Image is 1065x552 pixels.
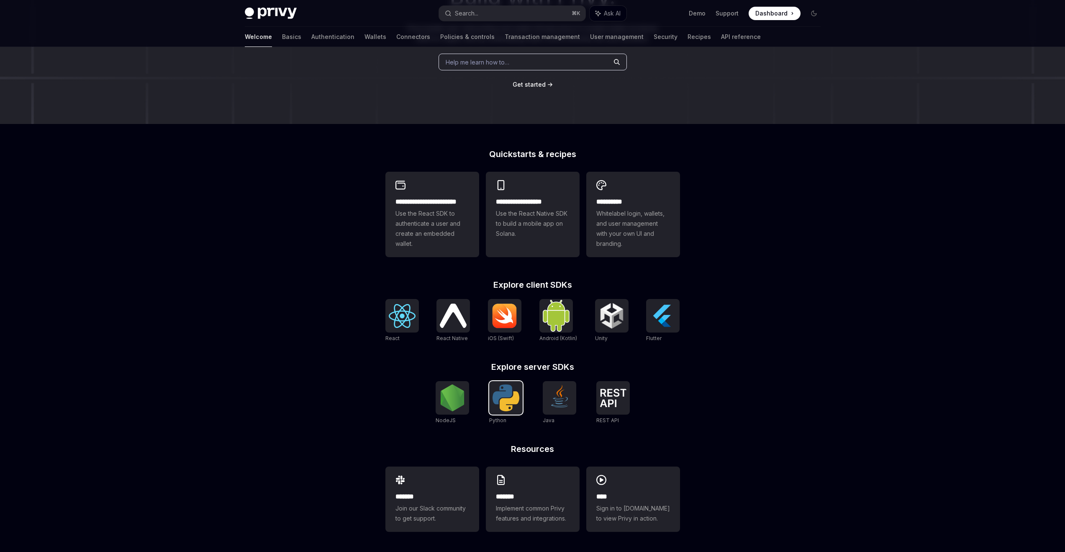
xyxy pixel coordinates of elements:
a: React NativeReact Native [436,299,470,343]
span: Use the React Native SDK to build a mobile app on Solana. [496,209,570,239]
img: NodeJS [439,384,466,411]
span: NodeJS [436,417,456,423]
a: Basics [282,27,301,47]
div: Search... [455,8,478,18]
img: Flutter [649,302,676,329]
a: Welcome [245,27,272,47]
span: Join our Slack community to get support. [395,503,469,524]
a: Wallets [364,27,386,47]
a: ****Sign in to [DOMAIN_NAME] to view Privy in action. [586,467,680,532]
span: React [385,335,400,341]
span: Unity [595,335,608,341]
span: Implement common Privy features and integrations. [496,503,570,524]
a: JavaJava [543,381,576,425]
h2: Explore server SDKs [385,363,680,371]
span: Ask AI [604,9,621,18]
a: PythonPython [489,381,523,425]
a: Authentication [311,27,354,47]
a: UnityUnity [595,299,629,343]
a: Dashboard [749,7,801,20]
a: **** **** **** ***Use the React Native SDK to build a mobile app on Solana. [486,172,580,257]
a: FlutterFlutter [646,299,680,343]
a: Android (Kotlin)Android (Kotlin) [539,299,577,343]
a: Recipes [688,27,711,47]
a: Transaction management [505,27,580,47]
span: Sign in to [DOMAIN_NAME] to view Privy in action. [596,503,670,524]
img: Android (Kotlin) [543,300,570,331]
button: Toggle dark mode [807,7,821,20]
button: Ask AI [590,6,626,21]
a: NodeJSNodeJS [436,381,469,425]
a: API reference [721,27,761,47]
span: React Native [436,335,468,341]
a: **** **Implement common Privy features and integrations. [486,467,580,532]
span: Use the React SDK to authenticate a user and create an embedded wallet. [395,209,469,249]
span: Flutter [646,335,662,341]
span: Java [543,417,554,423]
img: React [389,304,416,328]
img: REST API [600,389,626,407]
img: Python [493,384,519,411]
span: Dashboard [755,9,788,18]
a: ReactReact [385,299,419,343]
a: **** *****Whitelabel login, wallets, and user management with your own UI and branding. [586,172,680,257]
span: Android (Kotlin) [539,335,577,341]
img: dark logo [245,8,297,19]
span: Whitelabel login, wallets, and user management with your own UI and branding. [596,209,670,249]
a: Support [716,9,739,18]
button: Search...⌘K [439,6,585,21]
img: React Native [440,304,467,328]
a: Get started [513,80,546,89]
h2: Quickstarts & recipes [385,150,680,158]
span: ⌘ K [572,10,580,17]
a: REST APIREST API [596,381,630,425]
a: User management [590,27,644,47]
a: Policies & controls [440,27,495,47]
span: Get started [513,81,546,88]
h2: Resources [385,445,680,453]
a: **** **Join our Slack community to get support. [385,467,479,532]
span: Help me learn how to… [446,58,509,67]
a: Connectors [396,27,430,47]
a: Security [654,27,677,47]
img: Unity [598,302,625,329]
span: REST API [596,417,619,423]
span: Python [489,417,506,423]
a: iOS (Swift)iOS (Swift) [488,299,521,343]
img: iOS (Swift) [491,303,518,328]
span: iOS (Swift) [488,335,514,341]
img: Java [546,384,573,411]
a: Demo [689,9,706,18]
h2: Explore client SDKs [385,281,680,289]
